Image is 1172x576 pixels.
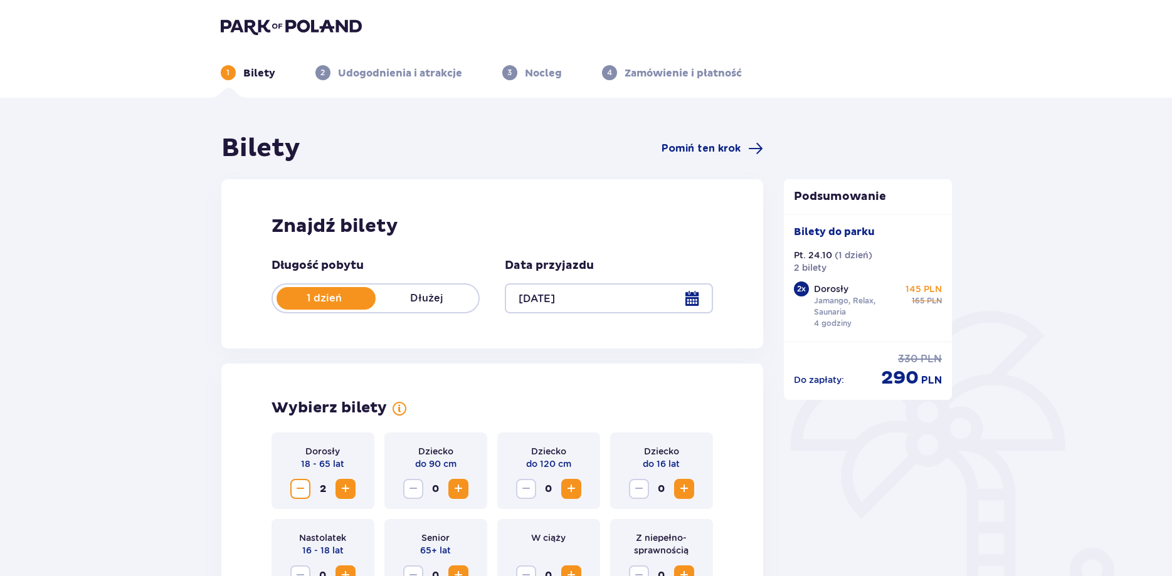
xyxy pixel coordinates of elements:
p: 4 godziny [814,318,852,329]
p: Udogodnienia i atrakcje [338,66,462,80]
p: Bilety [243,66,275,80]
span: 165 [912,295,924,306]
h2: Znajdź bilety [272,214,714,238]
p: Zamówienie i płatność [625,66,742,80]
div: 2Udogodnienia i atrakcje [315,65,462,80]
p: Dorosły [814,283,848,295]
p: Senior [421,531,450,544]
p: Dziecko [531,445,566,458]
div: 1Bilety [221,65,275,80]
span: PLN [927,295,942,306]
button: Zmniejsz [629,479,649,499]
p: 145 PLN [905,283,942,295]
p: Jamango, Relax, Saunaria [814,295,900,318]
p: Dłużej [376,291,478,305]
p: Dziecko [418,445,453,458]
p: Do zapłaty : [794,374,844,386]
p: 16 - 18 lat [302,544,344,557]
p: 65+ lat [420,544,451,557]
button: Zwiększ [561,479,581,499]
p: W ciąży [531,531,566,544]
h1: Bilety [221,133,300,164]
div: 2 x [794,281,809,296]
span: 0 [539,479,559,499]
p: Podsumowanie [784,189,952,204]
button: Zmniejsz [403,479,423,499]
span: 2 [313,479,333,499]
p: 2 bilety [794,261,826,274]
span: 290 [881,366,919,390]
p: 18 - 65 lat [301,458,344,470]
p: 1 dzień [273,291,376,305]
div: 4Zamówienie i płatność [602,65,742,80]
a: Pomiń ten krok [662,141,763,156]
span: PLN [921,352,942,366]
p: Dziecko [644,445,679,458]
button: Zwiększ [335,479,356,499]
button: Zwiększ [448,479,468,499]
p: do 120 cm [526,458,571,470]
p: do 16 lat [643,458,680,470]
span: 0 [652,479,672,499]
button: Zmniejsz [516,479,536,499]
p: Z niepełno­sprawnością [620,531,703,557]
button: Zmniejsz [290,479,310,499]
p: Nastolatek [299,531,346,544]
p: Nocleg [525,66,562,80]
p: Data przyjazdu [505,258,594,273]
p: Długość pobytu [272,258,364,273]
p: Pt. 24.10 [794,249,832,261]
p: ( 1 dzień ) [835,249,872,261]
span: 0 [426,479,446,499]
p: Dorosły [305,445,340,458]
span: 330 [898,352,918,366]
p: 1 [226,67,230,78]
h2: Wybierz bilety [272,399,387,417]
span: PLN [921,374,942,387]
p: 2 [320,67,325,78]
span: Pomiń ten krok [662,142,741,155]
img: Park of Poland logo [221,18,362,35]
div: 3Nocleg [502,65,562,80]
button: Zwiększ [674,479,694,499]
p: do 90 cm [415,458,457,470]
p: 4 [607,67,612,78]
p: Bilety do parku [794,225,875,239]
p: 3 [507,67,512,78]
